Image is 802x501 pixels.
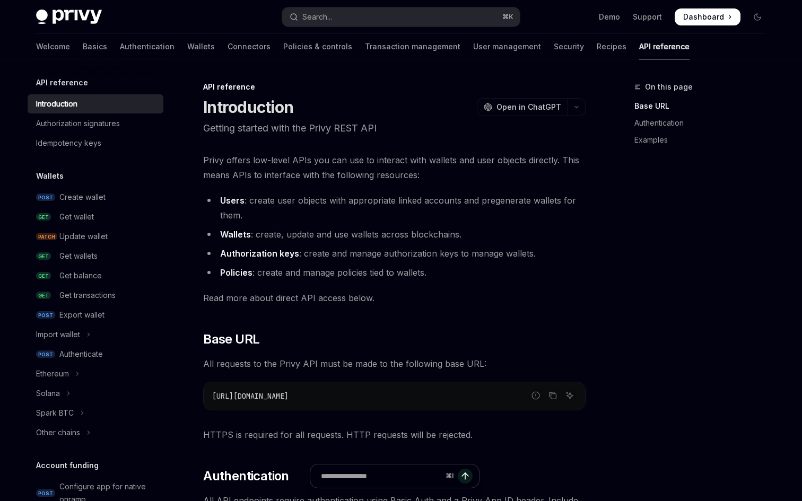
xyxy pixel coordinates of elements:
a: GETGet wallets [28,247,163,266]
a: Examples [634,131,774,148]
h5: Account funding [36,459,99,472]
div: Get transactions [59,289,116,302]
strong: Wallets [220,229,251,240]
span: POST [36,311,55,319]
div: Authorization signatures [36,117,120,130]
span: GET [36,292,51,300]
div: Spark BTC [36,407,74,419]
strong: Policies [220,267,252,278]
button: Toggle Other chains section [28,423,163,442]
div: Ethereum [36,367,69,380]
a: Idempotency keys [28,134,163,153]
a: Support [633,12,662,22]
a: Authorization signatures [28,114,163,133]
div: Other chains [36,426,80,439]
button: Ask AI [563,389,577,402]
a: Wallets [187,34,215,59]
button: Open in ChatGPT [477,98,568,116]
div: Import wallet [36,328,80,341]
span: On this page [645,81,693,93]
button: Toggle Solana section [28,384,163,403]
li: : create and manage policies tied to wallets. [203,265,586,280]
div: Solana [36,387,60,400]
div: Introduction [36,98,77,110]
span: GET [36,272,51,280]
h1: Introduction [203,98,293,117]
h5: API reference [36,76,88,89]
strong: Users [220,195,245,206]
span: All requests to the Privy API must be made to the following base URL: [203,356,586,371]
div: Get wallets [59,250,98,262]
a: User management [473,34,541,59]
span: Read more about direct API access below. [203,291,586,305]
button: Toggle Import wallet section [28,325,163,344]
span: GET [36,252,51,260]
span: POST [36,194,55,201]
button: Toggle Spark BTC section [28,403,163,423]
div: Idempotency keys [36,137,101,150]
a: Transaction management [365,34,460,59]
li: : create and manage authorization keys to manage wallets. [203,246,586,261]
a: API reference [639,34,690,59]
button: Send message [458,469,473,484]
span: POST [36,489,55,497]
p: Getting started with the Privy REST API [203,121,586,136]
a: Base URL [634,98,774,115]
input: Ask a question... [321,464,441,488]
a: POSTCreate wallet [28,188,163,207]
span: PATCH [36,233,57,241]
h5: Wallets [36,170,64,182]
button: Open search [282,7,520,27]
div: Update wallet [59,230,108,243]
a: PATCHUpdate wallet [28,227,163,246]
span: Open in ChatGPT [496,102,561,112]
button: Toggle Ethereum section [28,364,163,383]
a: Welcome [36,34,70,59]
a: Introduction [28,94,163,113]
a: Dashboard [675,8,740,25]
div: Authenticate [59,348,103,361]
a: Authentication [120,34,175,59]
button: Toggle dark mode [749,8,766,25]
li: : create, update and use wallets across blockchains. [203,227,586,242]
div: API reference [203,82,586,92]
div: Create wallet [59,191,106,204]
a: Connectors [228,34,271,59]
a: GETGet balance [28,266,163,285]
li: : create user objects with appropriate linked accounts and pregenerate wallets for them. [203,193,586,223]
img: dark logo [36,10,102,24]
a: Authentication [634,115,774,131]
span: Base URL [203,331,259,348]
span: ⌘ K [502,13,513,21]
a: Security [554,34,584,59]
button: Report incorrect code [529,389,543,402]
span: Dashboard [683,12,724,22]
a: POSTAuthenticate [28,345,163,364]
a: Recipes [597,34,626,59]
a: GETGet wallet [28,207,163,226]
div: Get balance [59,269,102,282]
span: GET [36,213,51,221]
a: Demo [599,12,620,22]
span: HTTPS is required for all requests. HTTP requests will be rejected. [203,427,586,442]
div: Search... [302,11,332,23]
a: GETGet transactions [28,286,163,305]
a: Policies & controls [283,34,352,59]
a: Basics [83,34,107,59]
strong: Authorization keys [220,248,299,259]
div: Export wallet [59,309,104,321]
span: Privy offers low-level APIs you can use to interact with wallets and user objects directly. This ... [203,153,586,182]
button: Copy the contents from the code block [546,389,560,402]
span: [URL][DOMAIN_NAME] [212,391,289,401]
span: POST [36,350,55,358]
div: Get wallet [59,210,94,223]
a: POSTExport wallet [28,305,163,324]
